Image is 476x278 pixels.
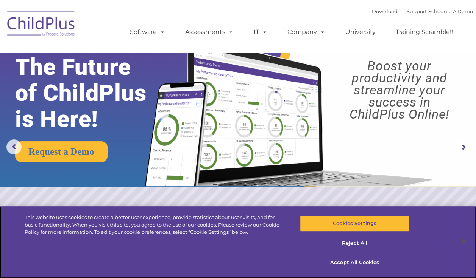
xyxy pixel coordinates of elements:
a: IT [246,25,275,40]
div: This website uses cookies to create a better user experience, provide statistics about user visit... [25,214,286,236]
a: Schedule A Demo [428,8,473,14]
font: | [372,8,473,14]
a: University [338,25,383,40]
span: Phone number [105,81,137,86]
a: Download [372,8,398,14]
span: Last name [105,50,128,56]
a: Training Scramble!! [388,25,460,40]
button: Reject All [300,235,409,251]
a: Company [280,25,333,40]
rs-layer: Boost your productivity and streamline your success in ChildPlus Online! [329,60,470,120]
rs-layer: The Future of ChildPlus is Here! [15,54,167,132]
button: Accept All Cookies [300,255,409,270]
button: Close [456,233,472,250]
button: Cookies Settings [300,216,409,232]
a: Support [407,8,427,14]
a: Assessments [178,25,241,40]
img: ChildPlus by Procare Solutions [3,6,79,44]
a: Software [122,25,173,40]
a: Request a Demo [15,141,108,162]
